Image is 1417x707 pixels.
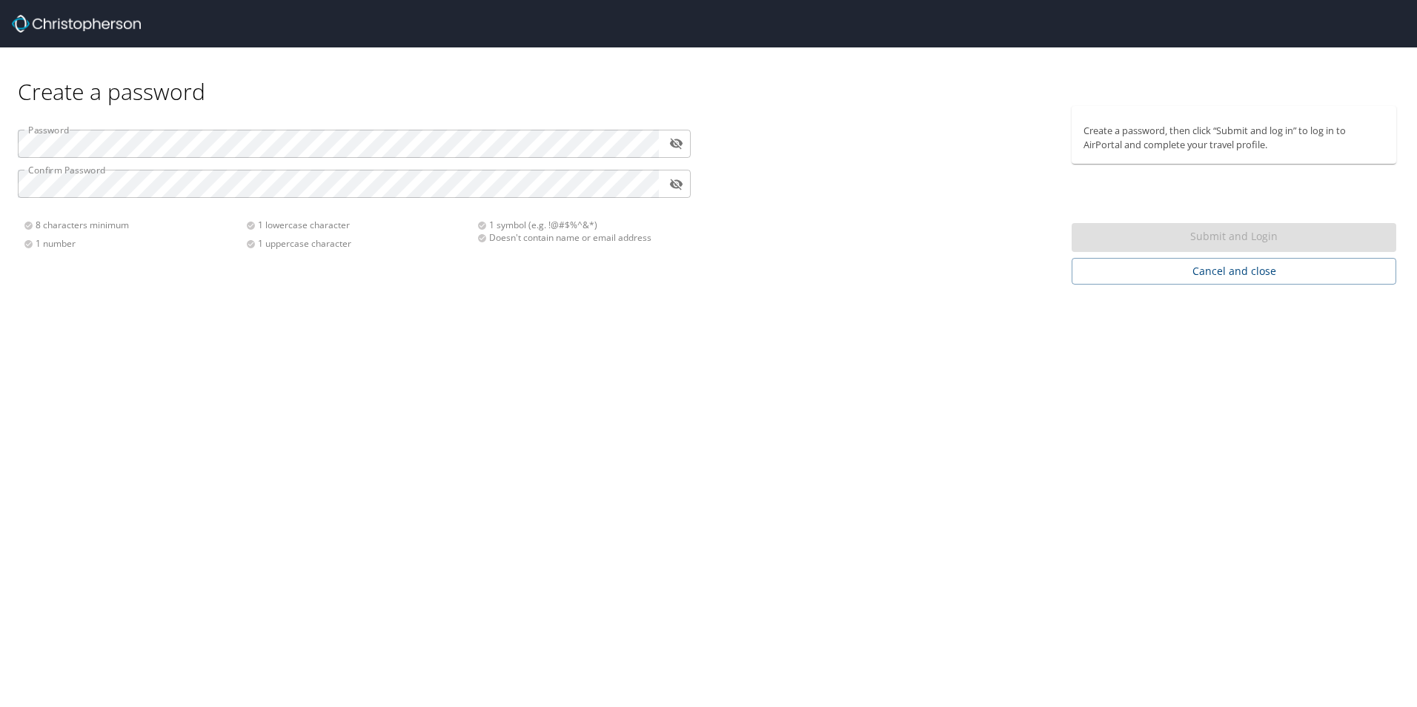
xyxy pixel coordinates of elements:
[246,219,468,231] div: 1 lowercase character
[1084,124,1384,152] p: Create a password, then click “Submit and log in” to log in to AirPortal and complete your travel...
[477,219,682,231] div: 1 symbol (e.g. !@#$%^&*)
[12,15,141,33] img: Christopherson_logo_rev.png
[665,132,688,155] button: toggle password visibility
[1084,262,1384,281] span: Cancel and close
[246,237,468,250] div: 1 uppercase character
[477,231,682,244] div: Doesn't contain name or email address
[665,173,688,196] button: toggle password visibility
[18,47,1399,106] div: Create a password
[1072,258,1396,285] button: Cancel and close
[24,237,246,250] div: 1 number
[24,219,246,231] div: 8 characters minimum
